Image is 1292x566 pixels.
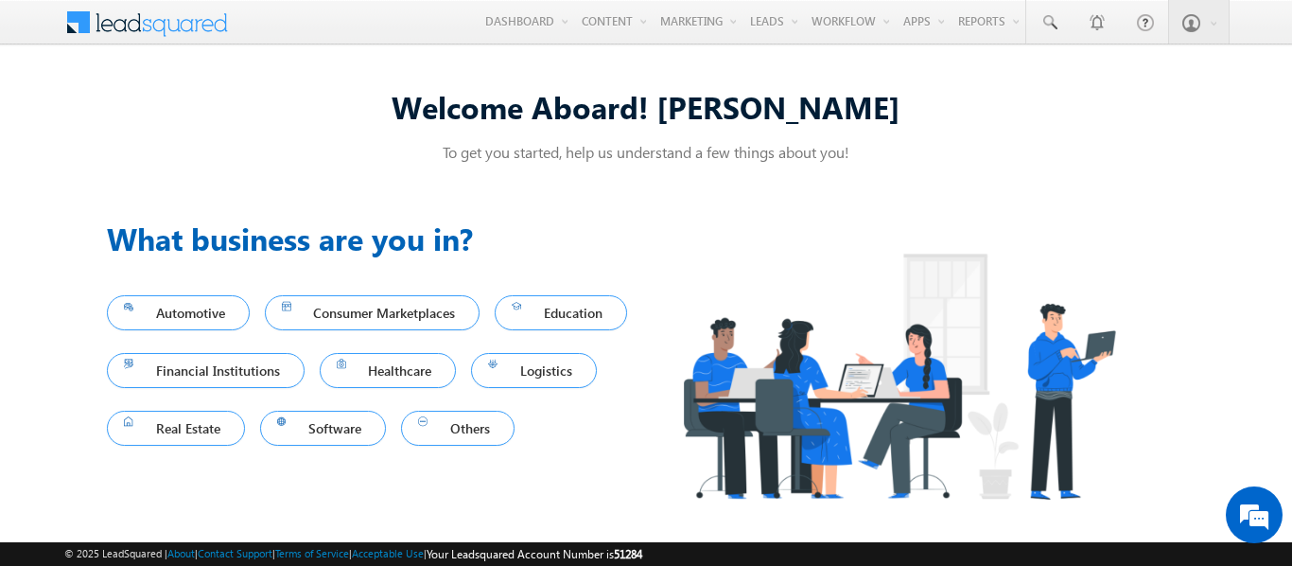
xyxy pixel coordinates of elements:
[418,416,498,441] span: Others
[512,300,610,326] span: Education
[352,547,424,559] a: Acceptable Use
[614,547,642,561] span: 51284
[275,547,349,559] a: Terms of Service
[64,545,642,563] span: © 2025 LeadSquared | | | | |
[107,86,1185,127] div: Welcome Aboard! [PERSON_NAME]
[488,358,580,383] span: Logistics
[282,300,463,326] span: Consumer Marketplaces
[107,216,646,261] h3: What business are you in?
[124,416,228,441] span: Real Estate
[337,358,440,383] span: Healthcare
[107,142,1185,162] p: To get you started, help us understand a few things about you!
[427,547,642,561] span: Your Leadsquared Account Number is
[124,300,233,326] span: Automotive
[198,547,272,559] a: Contact Support
[646,216,1151,537] img: Industry.png
[277,416,370,441] span: Software
[167,547,195,559] a: About
[124,358,288,383] span: Financial Institutions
